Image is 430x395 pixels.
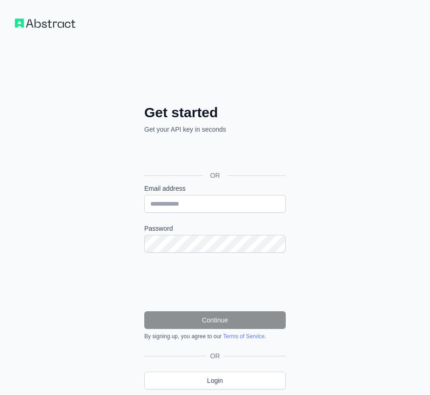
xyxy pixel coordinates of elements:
[207,351,224,361] span: OR
[203,171,228,180] span: OR
[223,333,264,340] a: Terms of Service
[140,144,289,165] iframe: Nút Đăng nhập bằng Google
[144,264,286,300] iframe: reCAPTCHA
[144,333,286,340] div: By signing up, you agree to our .
[144,104,286,121] h2: Get started
[144,184,286,193] label: Email address
[15,19,75,28] img: Workflow
[144,224,286,233] label: Password
[144,125,286,134] p: Get your API key in seconds
[144,311,286,329] button: Continue
[144,372,286,389] a: Login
